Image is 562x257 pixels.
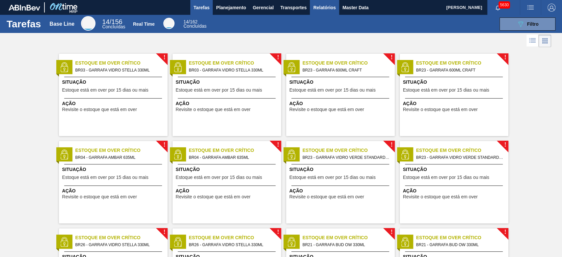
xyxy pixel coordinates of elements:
span: 5630 [498,1,510,9]
span: BR26 - GARRAFA VIDRO STELLA 330ML [189,241,276,248]
img: status [286,237,296,247]
span: BR23 - GARRAFA 600ML CRAFT [416,67,503,74]
span: Estoque em Over Crítico [75,147,168,154]
span: Situação [176,79,280,86]
div: Base Line [102,19,125,29]
span: Revisite o estoque que está em over [176,107,251,112]
span: Estoque está em over por 15 dias ou mais [403,175,489,180]
div: Real Time [133,21,155,27]
span: Transportes [280,4,307,12]
img: status [173,150,183,159]
span: Ação [176,187,280,194]
span: Situação [403,79,507,86]
span: Estoque em Over Crítico [303,147,395,154]
span: Situação [403,166,507,173]
span: Situação [176,166,280,173]
span: Ação [176,100,280,107]
span: ! [504,230,506,235]
img: status [59,62,69,72]
span: Ação [289,100,393,107]
span: ! [390,142,392,147]
img: status [400,150,410,159]
img: status [286,150,296,159]
span: Ação [62,100,166,107]
span: Ação [403,100,507,107]
span: / 156 [102,18,122,25]
span: 14 [183,19,189,24]
div: Visão em Lista [526,35,539,47]
img: Logout [548,4,555,12]
img: status [173,62,183,72]
span: Estoque em Over Crítico [189,147,281,154]
span: Estoque está em over por 15 dias ou mais [62,175,148,180]
span: Concluídas [183,23,206,29]
span: BR23 - GARRAFA VIDRO VERDE STANDARD 600ML [416,154,503,161]
h1: Tarefas [7,20,41,28]
span: ! [390,55,392,60]
div: Real Time [183,20,206,28]
img: status [59,237,69,247]
img: TNhmsLtSVTkK8tSr43FrP2fwEKptu5GPRR3wAAAABJRU5ErkJggg== [9,5,40,11]
span: BR04 - GARRAFA AMBAR 635ML [75,154,162,161]
span: BR26 - GARRAFA VIDRO STELLA 330ML [75,241,162,248]
span: Estoque está em over por 15 dias ou mais [289,175,376,180]
span: Revisite o estoque que está em over [62,194,137,199]
span: Estoque em Over Crítico [303,60,395,67]
img: status [173,237,183,247]
span: Gerencial [253,4,274,12]
span: Estoque em Over Crítico [75,60,168,67]
span: Situação [289,166,393,173]
span: BR21 - GARRAFA BUD OW 330ML [303,241,389,248]
div: Base Line [81,16,95,31]
span: Revisite o estoque que está em over [403,194,478,199]
span: Tarefas [194,4,210,12]
span: 14 [102,18,109,25]
span: Revisite o estoque que está em over [289,107,364,112]
span: Relatórios [313,4,335,12]
span: Revisite o estoque que está em over [176,194,251,199]
span: Estoque em Over Crítico [75,234,168,241]
button: Notificações [487,3,508,12]
span: ! [277,230,279,235]
span: Revisite o estoque que está em over [403,107,478,112]
span: BR23 - GARRAFA VIDRO VERDE STANDARD 600ML [303,154,389,161]
span: Ação [62,187,166,194]
span: ! [163,142,165,147]
span: Estoque em Over Crítico [189,60,281,67]
span: BR03 - GARRAFA VIDRO STELLA 330ML [189,67,276,74]
span: Concluídas [102,24,125,29]
span: Master Data [342,4,368,12]
div: Real Time [163,18,174,29]
span: Situação [289,79,393,86]
span: ! [390,230,392,235]
img: status [400,62,410,72]
span: Estoque em Over Crítico [303,234,395,241]
span: Filtro [527,21,539,27]
span: Estoque em Over Crítico [416,147,508,154]
span: ! [163,230,165,235]
span: Revisite o estoque que está em over [289,194,364,199]
span: BR04 - GARRAFA AMBAR 635ML [189,154,276,161]
span: ! [163,55,165,60]
span: BR03 - GARRAFA VIDRO STELLA 330ML [75,67,162,74]
span: Planejamento [216,4,246,12]
span: BR21 - GARRAFA BUD OW 330ML [416,241,503,248]
span: Situação [62,79,166,86]
span: BR23 - GARRAFA 600ML CRAFT [303,67,389,74]
div: Visão em Cards [539,35,551,47]
span: Revisite o estoque que está em over [62,107,137,112]
span: Estoque em Over Crítico [189,234,281,241]
span: Estoque está em over por 15 dias ou mais [62,88,148,93]
img: status [286,62,296,72]
span: ! [277,55,279,60]
div: Base Line [50,21,75,27]
span: Estoque está em over por 15 dias ou mais [176,175,262,180]
span: Estoque está em over por 15 dias ou mais [289,88,376,93]
span: Situação [62,166,166,173]
span: Estoque está em over por 15 dias ou mais [176,88,262,93]
img: status [400,237,410,247]
img: userActions [526,4,534,12]
span: Estoque em Over Crítico [416,60,508,67]
span: Ação [403,187,507,194]
span: Estoque em Over Crítico [416,234,508,241]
